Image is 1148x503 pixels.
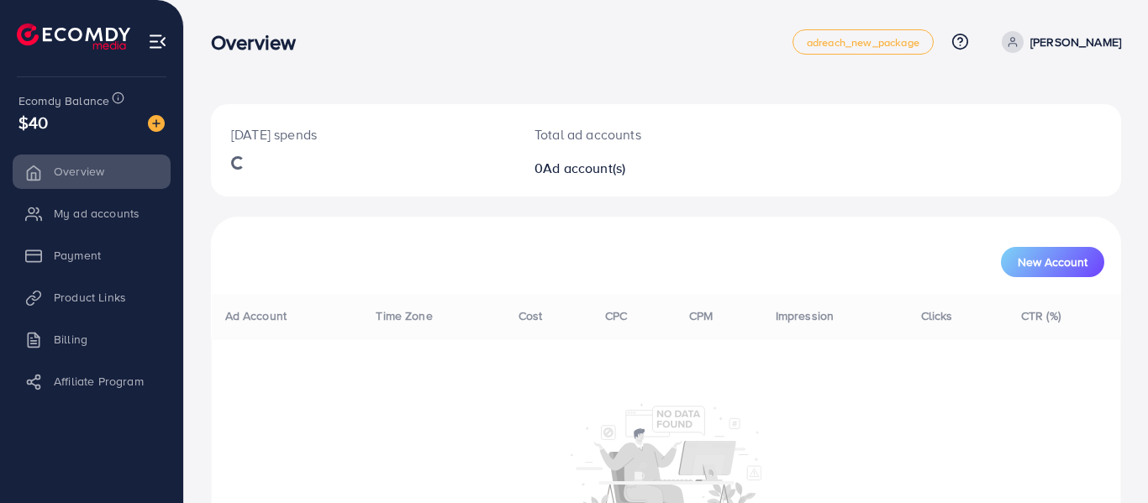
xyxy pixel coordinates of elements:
p: Total ad accounts [535,124,722,144]
h3: Overview [211,30,309,55]
h2: 0 [535,160,722,176]
p: [PERSON_NAME] [1030,32,1121,52]
span: Ad account(s) [543,159,625,177]
a: adreach_new_package [793,29,934,55]
span: Ecomdy Balance [18,92,109,109]
img: logo [17,24,130,50]
button: New Account [1001,247,1104,277]
span: New Account [1018,256,1087,268]
a: [PERSON_NAME] [995,31,1121,53]
p: [DATE] spends [231,124,494,144]
span: adreach_new_package [807,37,919,48]
img: menu [148,32,167,51]
span: $40 [18,110,48,134]
img: image [148,115,165,132]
